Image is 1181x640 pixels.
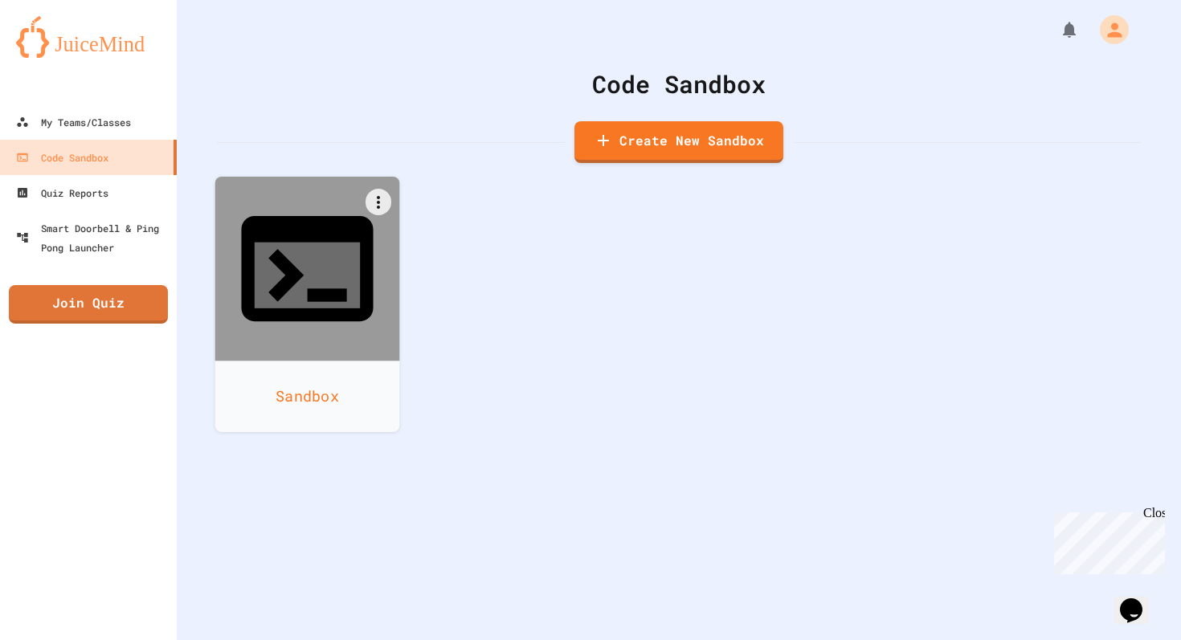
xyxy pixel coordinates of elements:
div: Sandbox [215,361,400,432]
div: Code Sandbox [217,66,1141,102]
div: Code Sandbox [16,148,108,167]
div: My Teams/Classes [16,112,131,132]
iframe: chat widget [1048,506,1165,574]
a: Sandbox [215,177,400,432]
a: Join Quiz [9,285,168,324]
div: Quiz Reports [16,183,108,202]
div: Smart Doorbell & Ping Pong Launcher [16,218,170,257]
a: Create New Sandbox [574,121,783,163]
div: My Notifications [1030,16,1083,43]
div: Chat with us now!Close [6,6,111,102]
iframe: chat widget [1114,576,1165,624]
img: logo-orange.svg [16,16,161,58]
div: My Account [1083,11,1133,48]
